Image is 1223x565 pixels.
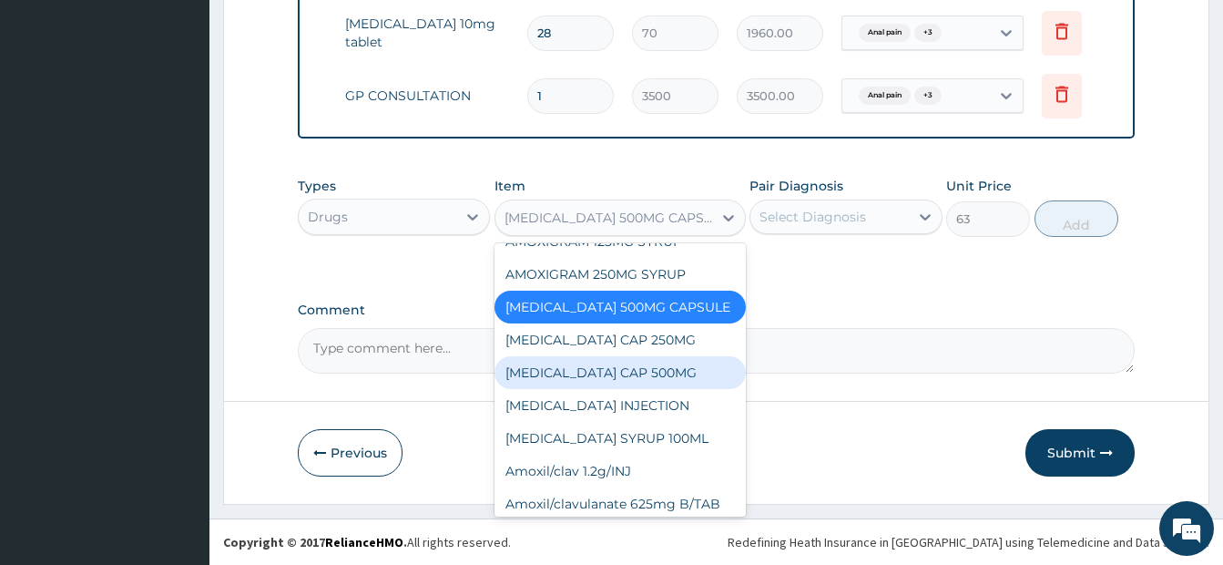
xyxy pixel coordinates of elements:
[859,87,911,105] span: Anal pain
[95,102,306,126] div: Chat with us now
[298,179,336,194] label: Types
[494,177,525,195] label: Item
[1025,429,1135,477] button: Submit
[494,488,746,520] div: Amoxil/clavulanate 625mg B/TAB
[298,303,1135,318] label: Comment
[1034,200,1118,237] button: Add
[298,429,403,477] button: Previous
[494,455,746,488] div: Amoxil/clav 1.2g/INJ
[336,77,518,114] td: GP CONSULTATION
[859,24,911,42] span: Anal pain
[494,324,746,356] div: [MEDICAL_DATA] CAP 250MG
[494,356,746,389] div: [MEDICAL_DATA] CAP 500MG
[209,519,1223,565] footer: All rights reserved.
[336,5,518,60] td: [MEDICAL_DATA] 10mg tablet
[299,9,342,53] div: Minimize live chat window
[9,374,347,437] textarea: Type your message and hit 'Enter'
[946,177,1012,195] label: Unit Price
[494,422,746,455] div: [MEDICAL_DATA] SYRUP 100ML
[494,389,746,422] div: [MEDICAL_DATA] INJECTION
[914,87,942,105] span: + 3
[728,533,1209,551] div: Redefining Heath Insurance in [GEOGRAPHIC_DATA] using Telemedicine and Data Science!
[325,534,403,550] a: RelianceHMO
[914,24,942,42] span: + 3
[494,291,746,324] div: [MEDICAL_DATA] 500MG CAPSULE
[223,534,407,550] strong: Copyright © 2017 .
[504,209,714,227] div: [MEDICAL_DATA] 500MG CAPSULE
[106,168,251,352] span: We're online!
[308,208,348,226] div: Drugs
[759,208,866,226] div: Select Diagnosis
[494,258,746,291] div: AMOXIGRAM 250MG SYRUP
[749,177,843,195] label: Pair Diagnosis
[34,91,74,137] img: d_794563401_company_1708531726252_794563401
